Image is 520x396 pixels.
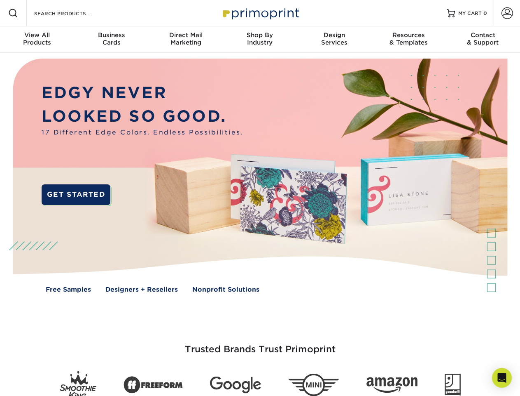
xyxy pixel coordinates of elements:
span: Contact [446,31,520,39]
span: MY CART [458,10,482,17]
span: 17 Different Edge Colors. Endless Possibilities. [42,128,243,137]
img: Primoprint [219,4,301,22]
div: Open Intercom Messenger [492,368,512,388]
a: Nonprofit Solutions [192,285,259,295]
a: Resources& Templates [371,26,445,53]
a: DesignServices [297,26,371,53]
div: & Templates [371,31,445,46]
a: Direct MailMarketing [149,26,223,53]
img: Google [210,377,261,394]
h3: Trusted Brands Trust Primoprint [19,324,501,365]
p: EDGY NEVER [42,81,243,105]
a: Contact& Support [446,26,520,53]
img: Goodwill [445,374,461,396]
div: Industry [223,31,297,46]
a: Shop ByIndustry [223,26,297,53]
span: 0 [483,10,487,16]
div: Marketing [149,31,223,46]
img: Amazon [366,377,417,393]
span: Design [297,31,371,39]
div: Cards [74,31,148,46]
div: Services [297,31,371,46]
span: Direct Mail [149,31,223,39]
div: & Support [446,31,520,46]
a: BusinessCards [74,26,148,53]
span: Shop By [223,31,297,39]
a: Designers + Resellers [105,285,178,295]
a: GET STARTED [42,184,110,205]
a: Free Samples [46,285,91,295]
span: Business [74,31,148,39]
p: LOOKED SO GOOD. [42,105,243,128]
span: Resources [371,31,445,39]
input: SEARCH PRODUCTS..... [33,8,114,18]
